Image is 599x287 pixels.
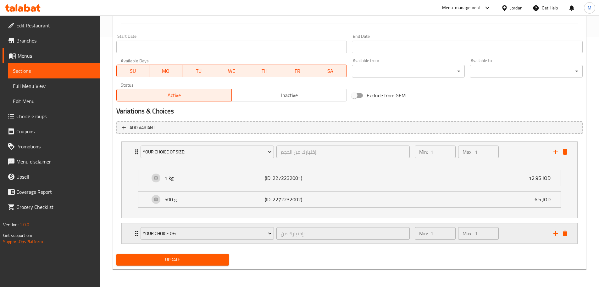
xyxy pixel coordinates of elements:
span: Get support on: [3,231,32,239]
li: ExpandExpandExpand [116,139,583,221]
span: FR [284,66,312,76]
button: Your Choice Of Size: [141,146,274,158]
span: Menu disclaimer [16,158,95,165]
span: Version: [3,221,19,229]
a: Edit Menu [8,94,100,109]
button: MO [149,65,182,77]
span: Exclude from GEM [367,92,406,99]
span: SA [317,66,345,76]
a: Edit Restaurant [3,18,100,33]
li: Expand [116,221,583,246]
span: Branches [16,37,95,44]
span: Coupons [16,128,95,135]
span: Update [121,256,224,264]
span: Menus [18,52,95,60]
button: WE [215,65,248,77]
div: Expand [122,223,577,244]
p: Min: [419,148,428,156]
span: Your Choice Of Size: [143,148,272,156]
p: Max: [463,148,472,156]
span: Choice Groups [16,112,95,120]
span: TU [185,66,213,76]
span: Active [119,91,229,100]
a: Branches [3,33,100,48]
button: TU [182,65,215,77]
div: Expand [138,170,561,186]
button: Active [116,89,232,101]
button: add [551,147,560,157]
div: ​ [352,65,465,77]
div: Expand [138,192,561,207]
a: Promotions [3,139,100,154]
p: Max: [463,230,472,237]
div: Expand [122,142,577,162]
p: 6.5 JOD [535,196,556,203]
p: Min: [419,230,428,237]
span: Coverage Report [16,188,95,196]
button: SU [116,65,150,77]
p: 12.95 JOD [529,174,556,182]
a: Support.OpsPlatform [3,238,43,246]
span: WE [218,66,246,76]
a: Full Menu View [8,78,100,94]
a: Upsell [3,169,100,184]
span: Inactive [234,91,344,100]
span: Full Menu View [13,82,95,90]
button: delete [560,229,570,238]
div: ​ [470,65,583,77]
button: Inactive [231,89,347,101]
button: Your Choice Of: [141,227,274,240]
button: delete [560,147,570,157]
span: Grocery Checklist [16,203,95,211]
button: Update [116,254,229,266]
a: Coverage Report [3,184,100,199]
a: Grocery Checklist [3,199,100,215]
span: 1.0.0 [19,221,29,229]
button: FR [281,65,314,77]
button: SA [314,65,347,77]
div: Menu-management [442,4,481,12]
a: Menu disclaimer [3,154,100,169]
p: (ID: 2272232001) [265,174,332,182]
a: Sections [8,63,100,78]
span: MO [152,66,180,76]
p: 500 g [164,196,265,203]
a: Menus [3,48,100,63]
a: Choice Groups [3,109,100,124]
span: Add variant [130,124,155,132]
button: TH [248,65,281,77]
span: Promotions [16,143,95,150]
span: Edit Restaurant [16,22,95,29]
span: M [588,4,591,11]
span: Your Choice Of: [143,230,272,238]
span: Sections [13,67,95,75]
span: SU [119,66,147,76]
p: (ID: 2272232002) [265,196,332,203]
h2: Variations & Choices [116,106,583,116]
button: add [551,229,560,238]
span: TH [251,66,279,76]
a: Coupons [3,124,100,139]
span: Edit Menu [13,97,95,105]
p: 1 kg [164,174,265,182]
button: Add variant [116,121,583,134]
span: Upsell [16,173,95,181]
div: Jordan [510,4,523,11]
